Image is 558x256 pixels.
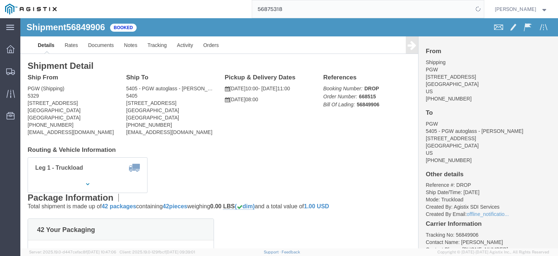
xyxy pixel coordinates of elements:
button: [PERSON_NAME] [494,5,548,13]
img: logo [5,4,57,15]
span: [DATE] 10:47:06 [87,250,116,254]
a: Feedback [282,250,300,254]
span: [DATE] 09:39:01 [166,250,195,254]
span: Jesse Jordan [495,5,536,13]
span: Copyright © [DATE]-[DATE] Agistix Inc., All Rights Reserved [437,249,549,255]
input: Search for shipment number, reference number [252,0,473,18]
span: Client: 2025.19.0-129fbcf [120,250,195,254]
a: Support [264,250,282,254]
span: Server: 2025.19.0-d447cefac8f [29,250,116,254]
iframe: FS Legacy Container [20,18,558,248]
